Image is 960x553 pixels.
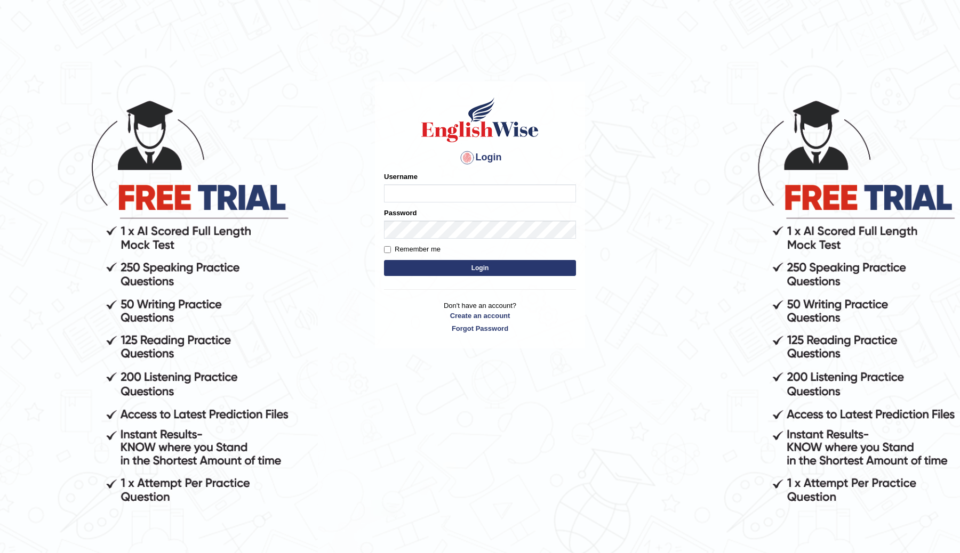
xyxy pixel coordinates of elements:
[384,246,391,253] input: Remember me
[384,208,417,218] label: Password
[419,96,541,144] img: Logo of English Wise sign in for intelligent practice with AI
[384,244,441,255] label: Remember me
[384,323,576,334] a: Forgot Password
[384,311,576,321] a: Create an account
[384,172,418,182] label: Username
[384,260,576,276] button: Login
[384,149,576,166] h4: Login
[384,300,576,334] p: Don't have an account?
